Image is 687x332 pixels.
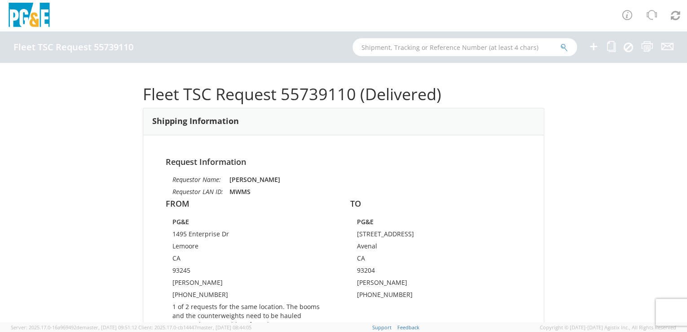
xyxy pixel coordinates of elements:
img: pge-logo-06675f144f4cfa6a6814.png [7,3,52,29]
i: Requestor LAN ID: [172,187,223,196]
a: Feedback [397,324,419,331]
a: Support [372,324,392,331]
strong: PG&E [172,217,189,226]
td: 93204 [357,266,484,278]
strong: PG&E [357,217,374,226]
span: master, [DATE] 08:44:05 [197,324,251,331]
td: [PHONE_NUMBER] [357,290,484,302]
td: [PERSON_NAME] [172,278,330,290]
td: [PHONE_NUMBER] [172,290,330,302]
td: [STREET_ADDRESS] [357,230,484,242]
span: Client: 2025.17.0-cb14447 [138,324,251,331]
span: master, [DATE] 09:51:12 [82,324,137,331]
h4: Request Information [166,158,521,167]
i: Requestor Name: [172,175,221,184]
td: CA [172,254,330,266]
h4: Fleet TSC Request 55739110 [13,42,133,52]
td: [PERSON_NAME] [357,278,484,290]
h4: TO [350,199,521,208]
span: Copyright © [DATE]-[DATE] Agistix Inc., All Rights Reserved [540,324,676,331]
strong: MWMS [229,187,251,196]
h1: Fleet TSC Request 55739110 (Delivered) [143,85,544,103]
td: Lemoore [172,242,330,254]
td: Avenal [357,242,484,254]
h4: FROM [166,199,337,208]
span: Server: 2025.17.0-16a969492de [11,324,137,331]
h3: Shipping Information [152,117,239,126]
td: CA [357,254,484,266]
input: Shipment, Tracking or Reference Number (at least 4 chars) [352,38,577,56]
td: 1495 Enterprise Dr [172,230,330,242]
strong: [PERSON_NAME] [229,175,280,184]
td: 93245 [172,266,330,278]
